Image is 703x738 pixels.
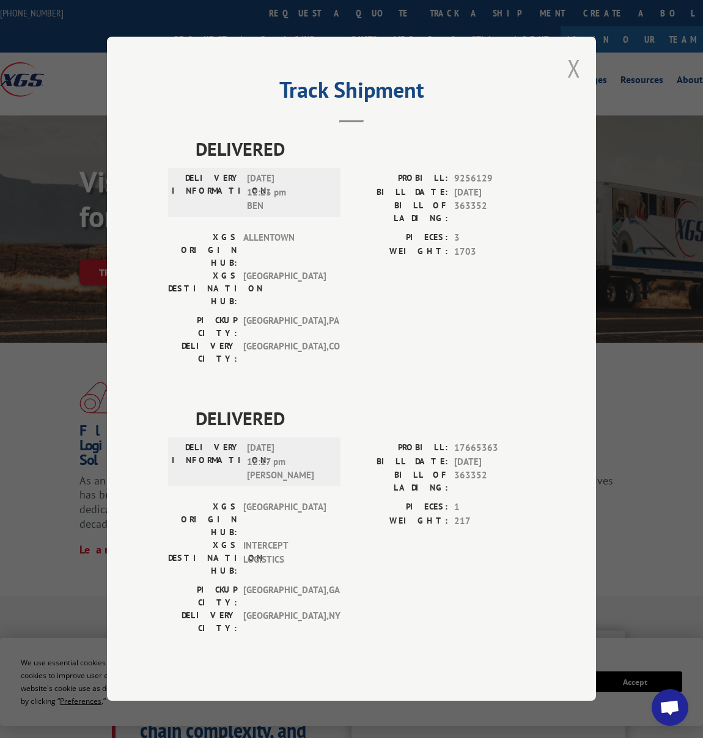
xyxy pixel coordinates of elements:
[243,314,326,340] span: [GEOGRAPHIC_DATA] , PA
[168,314,237,340] label: PICKUP CITY:
[351,500,448,514] label: PIECES:
[247,441,329,483] span: [DATE] 12:17 pm [PERSON_NAME]
[454,186,535,200] span: [DATE]
[351,469,448,494] label: BILL OF LADING:
[172,172,241,213] label: DELIVERY INFORMATION:
[243,500,326,539] span: [GEOGRAPHIC_DATA]
[168,583,237,609] label: PICKUP CITY:
[243,231,326,269] span: ALLENTOWN
[351,514,448,528] label: WEIGHT:
[351,441,448,455] label: PROBILL:
[567,52,581,84] button: Close modal
[168,231,237,269] label: XGS ORIGIN HUB:
[454,245,535,259] span: 1703
[351,172,448,186] label: PROBILL:
[454,455,535,469] span: [DATE]
[243,269,326,308] span: [GEOGRAPHIC_DATA]
[168,500,237,539] label: XGS ORIGIN HUB:
[168,539,237,577] label: XGS DESTINATION HUB:
[351,186,448,200] label: BILL DATE:
[454,500,535,514] span: 1
[168,609,237,635] label: DELIVERY CITY:
[196,404,535,432] span: DELIVERED
[454,469,535,494] span: 363352
[454,172,535,186] span: 9256129
[243,340,326,365] span: [GEOGRAPHIC_DATA] , CO
[168,269,237,308] label: XGS DESTINATION HUB:
[351,199,448,225] label: BILL OF LADING:
[454,231,535,245] span: 3
[351,455,448,469] label: BILL DATE:
[454,441,535,455] span: 17665363
[168,81,535,104] h2: Track Shipment
[196,135,535,163] span: DELIVERED
[351,231,448,245] label: PIECES:
[243,609,326,635] span: [GEOGRAPHIC_DATA] , NY
[454,199,535,225] span: 363352
[243,539,326,577] span: INTERCEPT LOGISTICS
[454,514,535,528] span: 217
[243,583,326,609] span: [GEOGRAPHIC_DATA] , GA
[247,172,329,213] span: [DATE] 12:23 pm BEN
[351,245,448,259] label: WEIGHT:
[172,441,241,483] label: DELIVERY INFORMATION:
[168,340,237,365] label: DELIVERY CITY:
[652,689,688,726] div: Open chat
